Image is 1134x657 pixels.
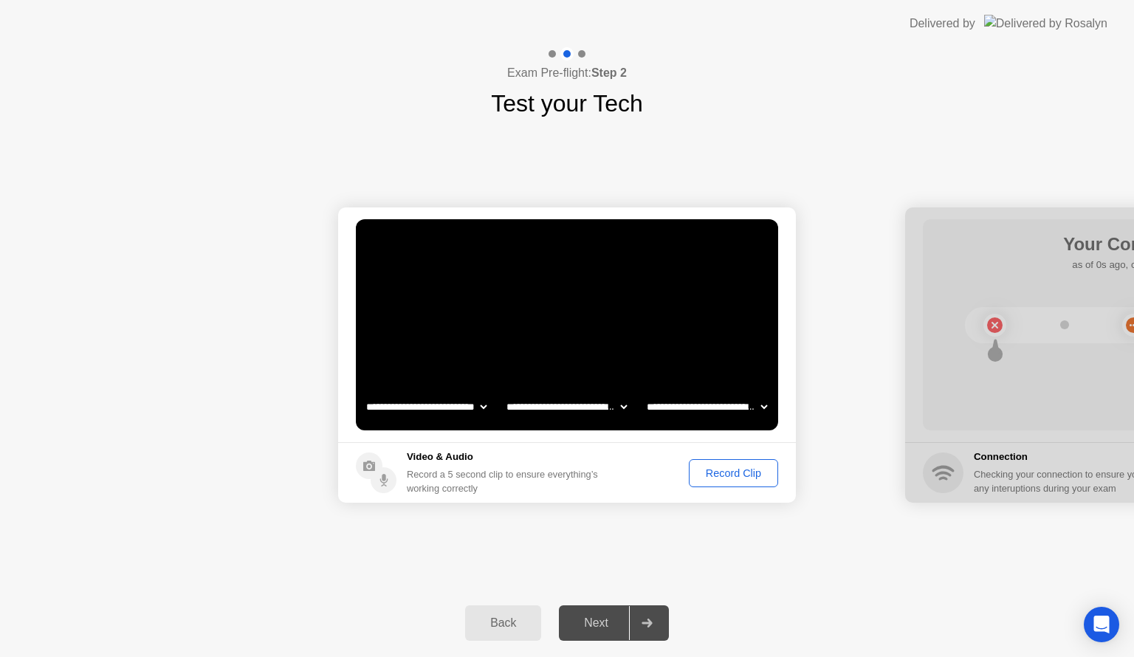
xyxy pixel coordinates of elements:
[559,605,669,641] button: Next
[407,467,604,495] div: Record a 5 second clip to ensure everything’s working correctly
[363,392,489,422] select: Available cameras
[1084,607,1119,642] div: Open Intercom Messenger
[591,66,627,79] b: Step 2
[470,616,537,630] div: Back
[689,459,778,487] button: Record Clip
[504,392,630,422] select: Available speakers
[507,64,627,82] h4: Exam Pre-flight:
[910,15,975,32] div: Delivered by
[491,86,643,121] h1: Test your Tech
[563,616,629,630] div: Next
[984,15,1107,32] img: Delivered by Rosalyn
[407,450,604,464] h5: Video & Audio
[694,467,773,479] div: Record Clip
[644,392,770,422] select: Available microphones
[465,605,541,641] button: Back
